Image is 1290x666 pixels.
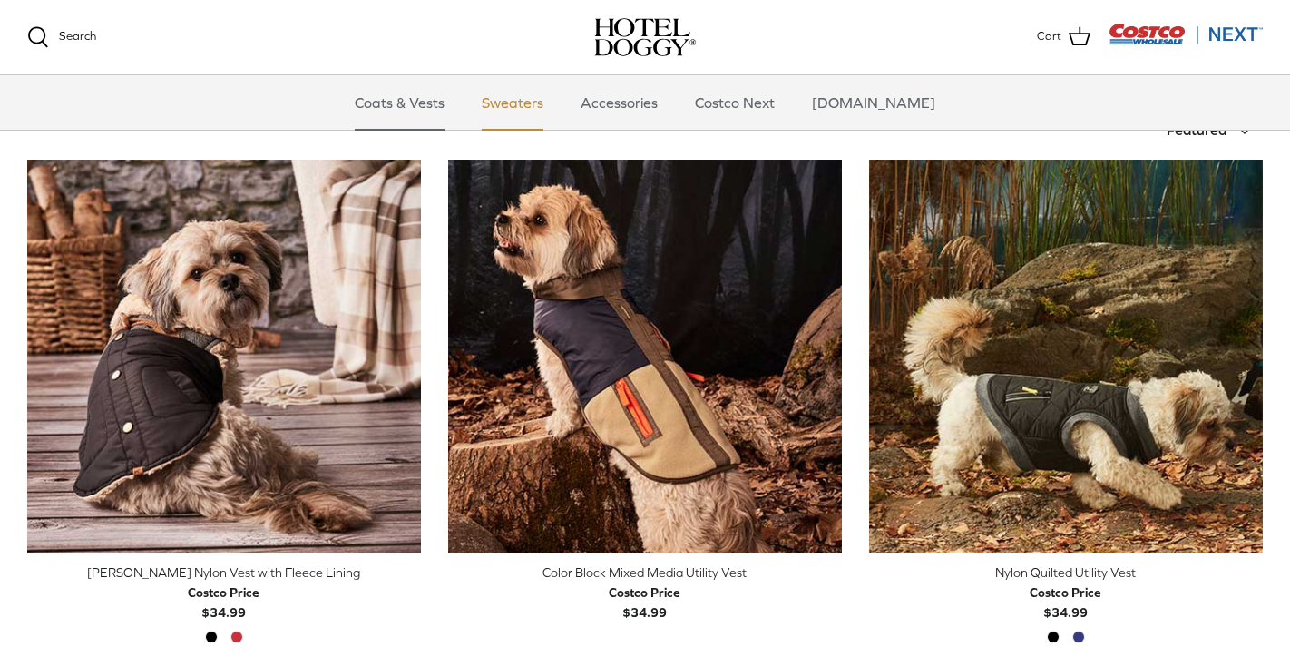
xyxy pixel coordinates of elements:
[448,160,842,553] img: tan dog wearing a blue & brown vest
[465,75,560,130] a: Sweaters
[1109,23,1263,45] img: Costco Next
[27,160,421,553] a: Melton Nylon Vest with Fleece Lining
[27,563,421,623] a: [PERSON_NAME] Nylon Vest with Fleece Lining Costco Price$34.99
[59,29,96,43] span: Search
[1037,25,1090,49] a: Cart
[448,563,842,583] div: Color Block Mixed Media Utility Vest
[564,75,674,130] a: Accessories
[869,160,1263,553] a: Nylon Quilted Utility Vest
[1167,122,1226,138] span: Featured
[869,563,1263,623] a: Nylon Quilted Utility Vest Costco Price$34.99
[188,583,259,620] b: $34.99
[338,75,461,130] a: Coats & Vests
[594,18,696,56] a: hoteldoggy.com hoteldoggycom
[27,563,421,583] div: [PERSON_NAME] Nylon Vest with Fleece Lining
[609,583,680,602] div: Costco Price
[448,563,842,623] a: Color Block Mixed Media Utility Vest Costco Price$34.99
[594,18,696,56] img: hoteldoggycom
[448,160,842,553] a: Color Block Mixed Media Utility Vest
[1030,583,1101,620] b: $34.99
[188,583,259,602] div: Costco Price
[1030,583,1101,602] div: Costco Price
[1109,34,1263,48] a: Visit Costco Next
[1037,27,1061,46] span: Cart
[609,583,680,620] b: $34.99
[27,26,96,48] a: Search
[679,75,791,130] a: Costco Next
[796,75,952,130] a: [DOMAIN_NAME]
[869,563,1263,583] div: Nylon Quilted Utility Vest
